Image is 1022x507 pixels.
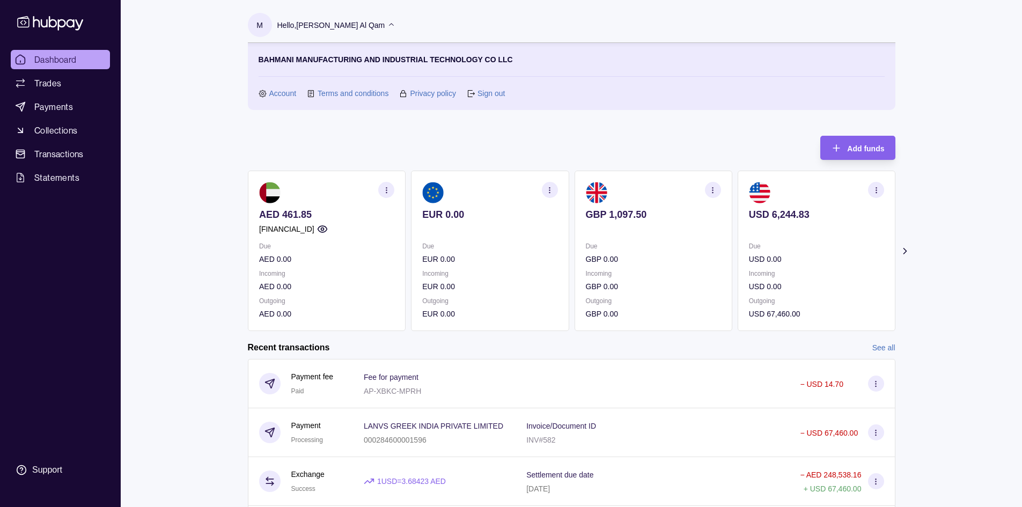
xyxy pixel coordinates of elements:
a: Transactions [11,144,110,164]
p: Outgoing [585,295,720,307]
p: AED 0.00 [259,253,394,265]
p: Hello, [PERSON_NAME] Al Qam [277,19,385,31]
p: Payment [291,420,323,431]
p: Exchange [291,468,325,480]
a: Collections [11,121,110,140]
p: AP-XBKC-MPRH [364,387,421,395]
p: Outgoing [422,295,557,307]
p: Due [585,240,720,252]
p: [DATE] [526,484,550,493]
span: Success [291,485,315,493]
span: Dashboard [34,53,77,66]
p: GBP 1,097.50 [585,209,720,221]
a: Payments [11,97,110,116]
p: Incoming [748,268,884,280]
a: Support [11,459,110,481]
p: Due [748,240,884,252]
p: GBP 0.00 [585,308,720,320]
p: EUR 0.00 [422,281,557,292]
p: LANVS GREEK INDIA PRIVATE LIMITED [364,422,503,430]
img: eu [422,182,444,203]
p: USD 6,244.83 [748,209,884,221]
p: Outgoing [748,295,884,307]
p: Incoming [259,268,394,280]
p: GBP 0.00 [585,253,720,265]
button: Add funds [820,136,895,160]
span: Collections [34,124,77,137]
p: GBP 0.00 [585,281,720,292]
span: Paid [291,387,304,395]
img: us [748,182,770,203]
img: gb [585,182,607,203]
p: 1 USD = 3.68423 AED [377,475,446,487]
span: Trades [34,77,61,90]
a: Sign out [477,87,505,99]
a: Account [269,87,297,99]
p: Due [422,240,557,252]
p: − USD 67,460.00 [800,429,858,437]
span: Payments [34,100,73,113]
a: See all [872,342,895,354]
p: − AED 248,538.16 [800,471,861,479]
p: USD 0.00 [748,253,884,265]
a: Trades [11,74,110,93]
p: Fee for payment [364,373,418,381]
p: [FINANCIAL_ID] [259,223,314,235]
a: Dashboard [11,50,110,69]
p: Payment fee [291,371,334,383]
a: Terms and conditions [318,87,388,99]
p: Settlement due date [526,471,593,479]
a: Privacy policy [410,87,456,99]
p: USD 67,460.00 [748,308,884,320]
p: EUR 0.00 [422,209,557,221]
p: 000284600001596 [364,436,427,444]
p: + USD 67,460.00 [804,484,862,493]
p: Due [259,240,394,252]
a: Statements [11,168,110,187]
p: Outgoing [259,295,394,307]
p: USD 0.00 [748,281,884,292]
p: AED 461.85 [259,209,394,221]
p: EUR 0.00 [422,253,557,265]
img: ae [259,182,281,203]
p: AED 0.00 [259,281,394,292]
p: Invoice/Document ID [526,422,596,430]
h2: Recent transactions [248,342,330,354]
p: INV#582 [526,436,555,444]
span: Transactions [34,148,84,160]
p: Incoming [585,268,720,280]
p: Incoming [422,268,557,280]
p: M [256,19,263,31]
p: − USD 14.70 [800,380,843,388]
p: BAHMANI MANUFACTURING AND INDUSTRIAL TECHNOLOGY CO LLC [259,54,513,65]
span: Processing [291,436,323,444]
p: EUR 0.00 [422,308,557,320]
span: Add funds [847,144,884,153]
div: Support [32,464,62,476]
span: Statements [34,171,79,184]
p: AED 0.00 [259,308,394,320]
